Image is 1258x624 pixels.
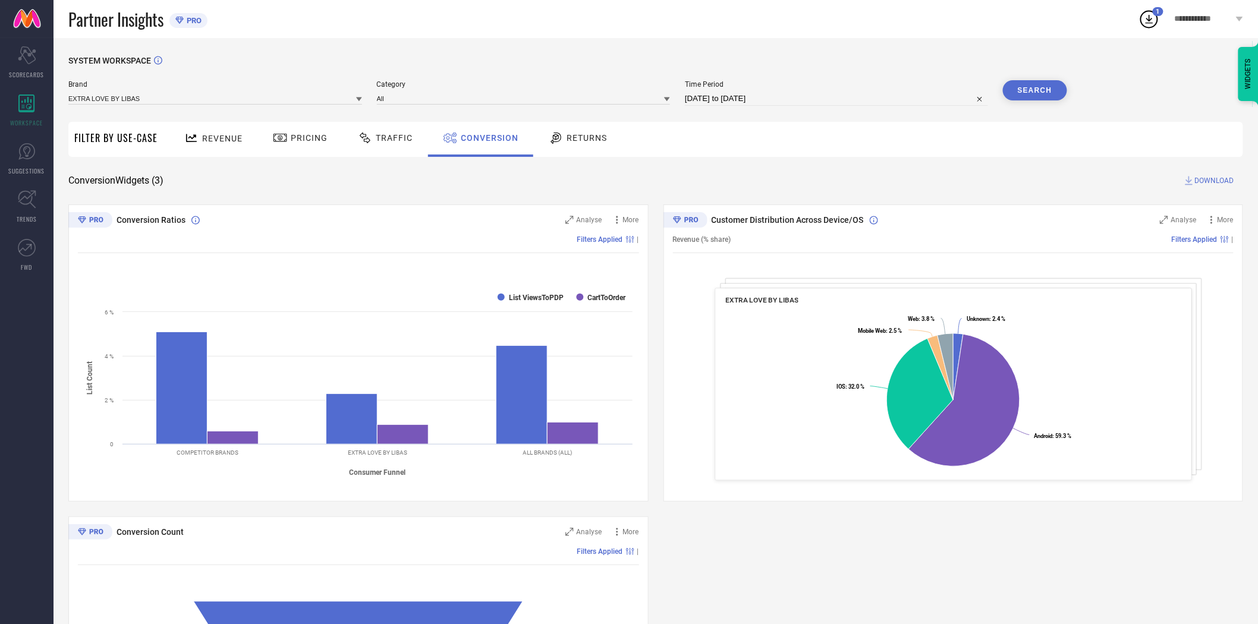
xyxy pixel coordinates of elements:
span: SUGGESTIONS [9,166,45,175]
span: Filters Applied [1172,235,1218,244]
span: | [1232,235,1234,244]
span: SYSTEM WORKSPACE [68,56,151,65]
span: Analyse [1171,216,1197,224]
tspan: Android [1034,433,1052,439]
tspan: Mobile Web [858,327,886,334]
text: 2 % [105,397,114,404]
span: Time Period [685,80,988,89]
text: : 2.5 % [858,327,902,334]
span: Analyse [577,216,602,224]
span: | [637,547,639,556]
span: Partner Insights [68,7,163,31]
text: : 32.0 % [836,384,864,390]
span: Returns [567,133,607,143]
text: : 3.8 % [908,316,935,323]
div: Premium [68,212,112,230]
span: More [623,528,639,536]
tspan: Web [908,316,919,323]
text: ALL BRANDS (ALL) [523,449,573,456]
span: Conversion [461,133,518,143]
text: COMPETITOR BRANDS [177,449,238,456]
span: Filters Applied [577,235,623,244]
span: FWD [21,263,33,272]
span: More [623,216,639,224]
div: Premium [68,524,112,542]
button: Search [1003,80,1067,100]
span: Analyse [577,528,602,536]
span: Conversion Widgets ( 3 ) [68,175,163,187]
text: CartToOrder [588,294,627,302]
tspan: Unknown [967,316,989,323]
span: EXTRA LOVE BY LIBAS [725,296,798,304]
tspan: List Count [86,361,94,395]
tspan: IOS [836,384,845,390]
svg: Zoom [1160,216,1168,224]
tspan: Consumer Funnel [350,468,406,477]
text: : 2.4 % [967,316,1005,323]
text: : 59.3 % [1034,433,1071,439]
text: EXTRA LOVE BY LIBAS [348,449,407,456]
text: 4 % [105,353,114,360]
span: Brand [68,80,362,89]
div: Premium [663,212,707,230]
span: Revenue [202,134,243,143]
span: 1 [1156,8,1160,15]
text: 6 % [105,309,114,316]
div: Open download list [1139,8,1160,30]
span: Filter By Use-Case [74,131,158,145]
input: Select time period [685,92,988,106]
svg: Zoom [565,528,574,536]
span: Conversion Ratios [117,215,185,225]
span: Filters Applied [577,547,623,556]
span: More [1218,216,1234,224]
svg: Zoom [565,216,574,224]
span: Customer Distribution Across Device/OS [712,215,864,225]
span: WORKSPACE [11,118,43,127]
span: Traffic [376,133,413,143]
span: SCORECARDS [10,70,45,79]
text: List ViewsToPDP [509,294,564,302]
span: TRENDS [17,215,37,223]
span: Revenue (% share) [673,235,731,244]
span: DOWNLOAD [1195,175,1234,187]
span: Conversion Count [117,527,184,537]
span: Pricing [291,133,328,143]
text: 0 [110,441,114,447]
span: Category [377,80,671,89]
span: PRO [184,16,202,25]
span: | [637,235,639,244]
